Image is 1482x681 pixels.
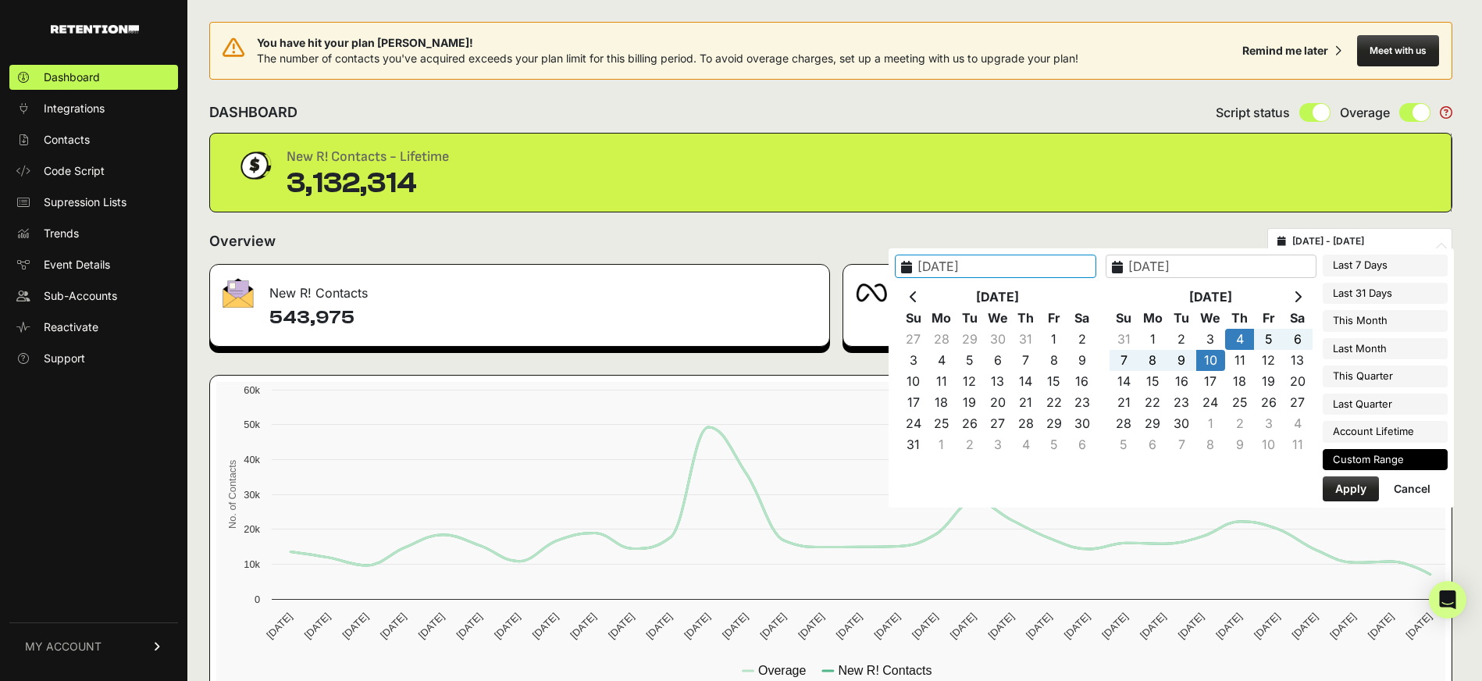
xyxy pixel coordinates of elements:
[44,194,126,210] span: Supression Lists
[9,96,178,121] a: Integrations
[758,664,806,677] text: Overage
[235,146,274,185] img: dollar-coin-05c43ed7efb7bc0c12610022525b4bbbb207c7efeef5aecc26f025e68dcafac9.png
[530,611,561,641] text: [DATE]
[1167,392,1196,413] td: 23
[1323,283,1448,305] li: Last 31 Days
[492,611,522,641] text: [DATE]
[210,265,829,312] div: New R! Contacts
[1283,392,1312,413] td: 27
[454,611,484,641] text: [DATE]
[1283,434,1312,455] td: 11
[1040,329,1068,350] td: 1
[1290,611,1320,641] text: [DATE]
[1068,308,1096,329] th: Sa
[606,611,636,641] text: [DATE]
[984,434,1012,455] td: 3
[720,611,750,641] text: [DATE]
[1225,308,1254,329] th: Th
[843,265,1452,312] div: Meta Audience
[1138,350,1167,371] td: 8
[1138,434,1167,455] td: 6
[1323,255,1448,276] li: Last 7 Days
[838,664,932,677] text: New R! Contacts
[1225,392,1254,413] td: 25
[1196,308,1225,329] th: We
[9,65,178,90] a: Dashboard
[1254,308,1283,329] th: Fr
[1040,308,1068,329] th: Fr
[1138,371,1167,392] td: 15
[956,308,984,329] th: Tu
[44,257,110,273] span: Event Details
[1254,392,1283,413] td: 26
[758,611,789,641] text: [DATE]
[984,308,1012,329] th: We
[956,371,984,392] td: 12
[287,168,449,199] div: 3,132,314
[1167,413,1196,434] td: 30
[1242,43,1328,59] div: Remind me later
[910,611,940,641] text: [DATE]
[682,611,712,641] text: [DATE]
[302,611,333,641] text: [DATE]
[1225,413,1254,434] td: 2
[1012,308,1040,329] th: Th
[44,101,105,116] span: Integrations
[956,329,984,350] td: 29
[956,392,984,413] td: 19
[1357,35,1439,66] button: Meet with us
[416,611,447,641] text: [DATE]
[1040,413,1068,434] td: 29
[1068,350,1096,371] td: 9
[1110,413,1138,434] td: 28
[1323,365,1448,387] li: This Quarter
[1254,329,1283,350] td: 5
[378,611,408,641] text: [DATE]
[244,419,260,430] text: 50k
[1138,287,1284,308] th: [DATE]
[244,454,260,465] text: 40k
[244,523,260,535] text: 20k
[1040,350,1068,371] td: 8
[1283,308,1312,329] th: Sa
[264,611,294,641] text: [DATE]
[1138,413,1167,434] td: 29
[1225,350,1254,371] td: 11
[1167,350,1196,371] td: 9
[1196,350,1225,371] td: 10
[1040,392,1068,413] td: 22
[9,622,178,670] a: MY ACCOUNT
[1254,350,1283,371] td: 12
[900,434,928,455] td: 31
[1167,308,1196,329] th: Tu
[244,489,260,501] text: 30k
[226,460,238,529] text: No. of Contacts
[834,611,864,641] text: [DATE]
[257,35,1078,51] span: You have hit your plan [PERSON_NAME]!
[856,283,887,302] img: fa-meta-2f981b61bb99beabf952f7030308934f19ce035c18b003e963880cc3fabeebb7.png
[1138,329,1167,350] td: 1
[1327,611,1358,641] text: [DATE]
[269,305,817,330] h4: 543,975
[9,221,178,246] a: Trends
[1110,434,1138,455] td: 5
[1225,371,1254,392] td: 18
[928,287,1068,308] th: [DATE]
[257,52,1078,65] span: The number of contacts you've acquired exceeds your plan limit for this billing period. To avoid ...
[1225,434,1254,455] td: 9
[900,350,928,371] td: 3
[1012,434,1040,455] td: 4
[1429,581,1466,619] div: Open Intercom Messenger
[900,308,928,329] th: Su
[9,127,178,152] a: Contacts
[1068,371,1096,392] td: 16
[928,413,956,434] td: 25
[928,371,956,392] td: 11
[1167,329,1196,350] td: 2
[1012,392,1040,413] td: 21
[44,70,100,85] span: Dashboard
[1225,329,1254,350] td: 4
[900,371,928,392] td: 10
[948,611,978,641] text: [DATE]
[1366,611,1396,641] text: [DATE]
